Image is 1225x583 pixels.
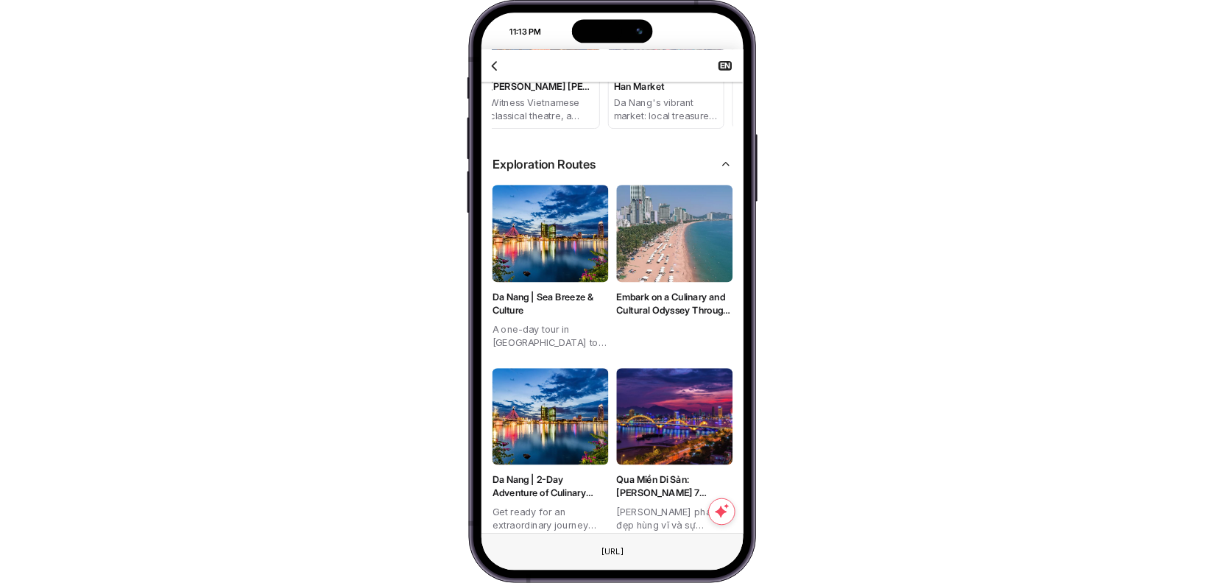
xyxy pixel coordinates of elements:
[616,368,732,465] img: at_ve_dep_thanh_URR4GJKHM7A3_large.jpg
[493,145,733,185] div: Exploration Routes
[614,79,718,93] span: Han Market
[616,473,732,499] h2: Qua Miền Di Sản: [PERSON_NAME] 7 [PERSON_NAME] Phá Bản Sắc Đất Việt
[493,155,712,174] span: Exploration Routes
[490,79,593,93] span: [PERSON_NAME] [PERSON_NAME][GEOGRAPHIC_DATA]
[718,60,732,71] button: EN
[493,185,609,282] img: PT_T9M67AP9JRD17918903041800763434.jpg
[616,185,732,282] img: PT_M2VPLM4UMWC16757125655173562490.jpg
[493,368,609,465] img: PT_T9M67AP9JRD17918903041800763434.jpg
[614,96,718,122] p: Da Nang's vibrant market: local treasures, authentic flavors, true culture.
[616,290,732,317] h2: Embark on a Culinary and Cultural Odyssey Through [GEOGRAPHIC_DATA]: A Tale for the Senses
[591,543,634,561] div: This is a fake element. To change the URL just use the Browser text field on the top.
[719,61,732,71] span: EN
[483,25,550,37] div: 11:13 PM
[493,290,609,317] h2: Da Nang | Sea Breeze & Culture
[493,505,609,531] p: Get ready for an extraordinary journey through [GEOGRAPHIC_DATA], where you’ll not only savor the...
[493,473,609,499] h2: Da Nang | 2-Day Adventure of Culinary Delights and Wonders
[616,505,732,531] p: [PERSON_NAME] phá vẻ đẹp hùng vĩ và sự [PERSON_NAME] văn [PERSON_NAME] Việt Nam qua [PERSON_NAME]...
[493,322,609,349] p: A one-day tour in [GEOGRAPHIC_DATA] to enjoy its coastal beauty and cultural highlights. Visit [G...
[490,96,593,122] p: Witness Vietnamese classical theatre, a vibrant cultural spectacle.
